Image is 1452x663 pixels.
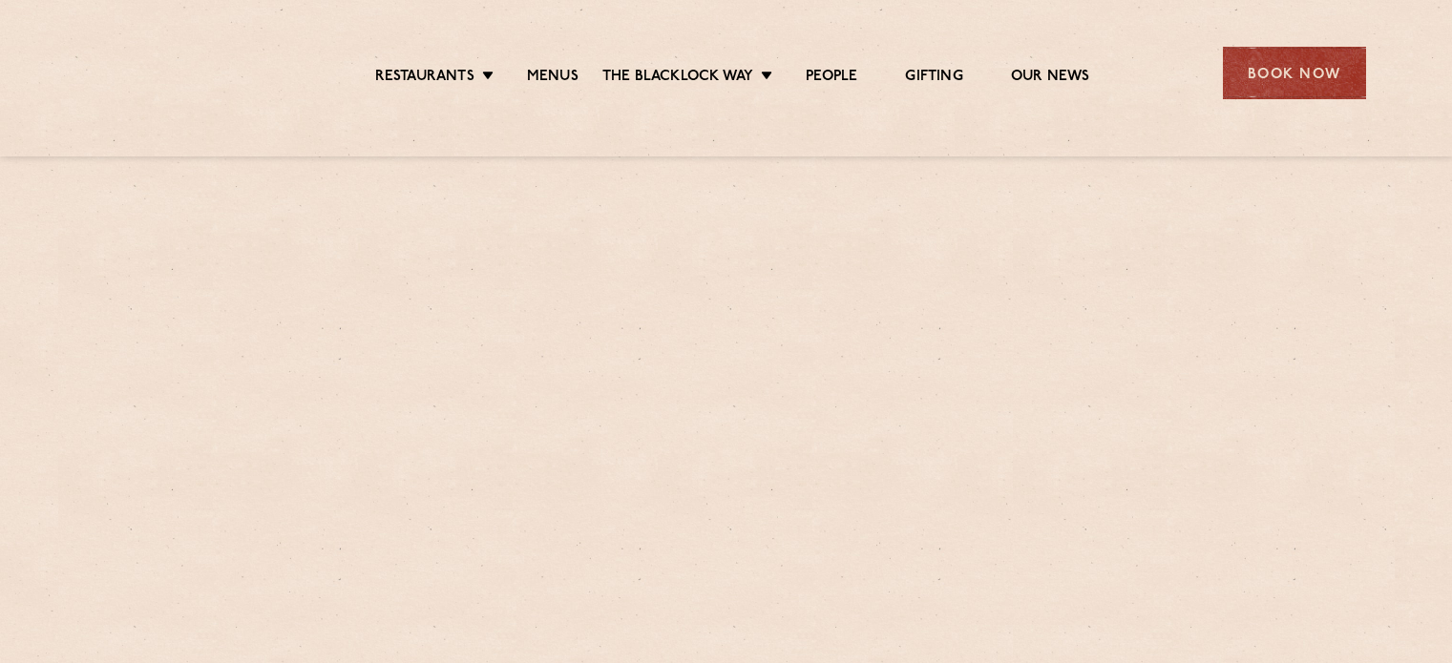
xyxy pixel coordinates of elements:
[806,68,857,89] a: People
[375,68,474,89] a: Restaurants
[1011,68,1090,89] a: Our News
[905,68,962,89] a: Gifting
[87,18,252,128] img: svg%3E
[527,68,579,89] a: Menus
[1223,47,1366,99] div: Book Now
[602,68,753,89] a: The Blacklock Way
